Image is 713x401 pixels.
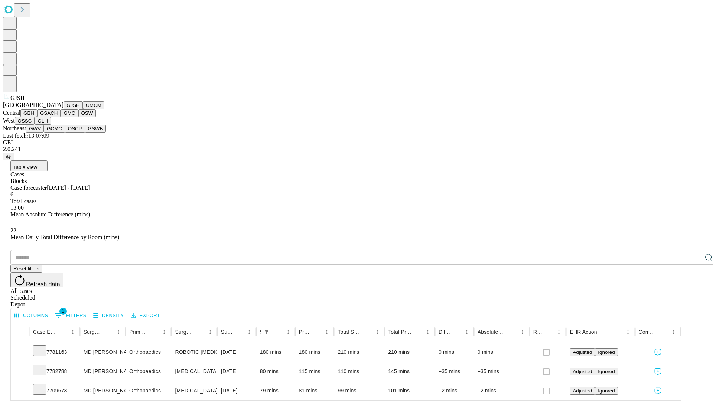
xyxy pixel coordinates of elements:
[13,266,39,271] span: Reset filters
[10,265,42,273] button: Reset filters
[113,327,124,337] button: Menu
[244,327,254,337] button: Menu
[658,327,668,337] button: Sort
[175,329,193,335] div: Surgery Name
[507,327,517,337] button: Sort
[61,109,78,117] button: GMC
[322,327,332,337] button: Menu
[388,362,431,381] div: 145 mins
[311,327,322,337] button: Sort
[451,327,462,337] button: Sort
[338,381,381,400] div: 99 mins
[26,281,60,287] span: Refresh data
[33,343,76,362] div: 7781163
[44,125,65,133] button: GCMC
[33,362,76,381] div: 7782788
[573,388,592,394] span: Adjusted
[595,387,618,395] button: Ignored
[68,327,78,337] button: Menu
[439,343,470,362] div: 0 mins
[570,348,595,356] button: Adjusted
[533,329,543,335] div: Resolved in EHR
[573,369,592,374] span: Adjusted
[59,307,67,315] span: 1
[639,329,657,335] div: Comments
[261,327,272,337] div: 1 active filter
[78,109,96,117] button: OSW
[221,329,233,335] div: Surgery Date
[10,273,63,287] button: Refresh data
[103,327,113,337] button: Sort
[15,117,35,125] button: OSSC
[10,185,47,191] span: Case forecaster
[129,329,148,335] div: Primary Service
[388,329,411,335] div: Total Predicted Duration
[3,146,710,153] div: 2.0.241
[53,310,88,322] button: Show filters
[83,101,104,109] button: GMCM
[260,343,292,362] div: 180 mins
[439,329,450,335] div: Difference
[6,154,11,159] span: @
[175,381,213,400] div: [MEDICAL_DATA] WITH [MEDICAL_DATA] REPAIR
[338,362,381,381] div: 110 mins
[33,381,76,400] div: 7709673
[372,327,382,337] button: Menu
[3,139,710,146] div: GEI
[175,343,213,362] div: ROBOTIC [MEDICAL_DATA] KNEE TOTAL
[159,327,169,337] button: Menu
[205,327,215,337] button: Menu
[85,125,106,133] button: GSWB
[570,329,597,335] div: EHR Action
[299,343,331,362] div: 180 mins
[554,327,564,337] button: Menu
[10,95,25,101] span: GJSH
[221,343,253,362] div: [DATE]
[14,365,26,378] button: Expand
[57,327,68,337] button: Sort
[478,329,506,335] div: Absolute Difference
[412,327,423,337] button: Sort
[13,164,37,170] span: Table View
[129,381,167,400] div: Orthopaedics
[478,343,526,362] div: 0 mins
[234,327,244,337] button: Sort
[261,327,272,337] button: Show filters
[64,101,83,109] button: GJSH
[668,327,679,337] button: Menu
[20,109,37,117] button: GBH
[10,198,36,204] span: Total cases
[598,327,608,337] button: Sort
[3,117,15,124] span: West
[439,362,470,381] div: +35 mins
[462,327,472,337] button: Menu
[12,310,50,322] button: Select columns
[84,329,102,335] div: Surgeon Name
[299,362,331,381] div: 115 mins
[595,368,618,375] button: Ignored
[338,343,381,362] div: 210 mins
[10,160,48,171] button: Table View
[260,362,292,381] div: 80 mins
[129,310,162,322] button: Export
[388,343,431,362] div: 210 mins
[10,211,90,218] span: Mean Absolute Difference (mins)
[598,349,615,355] span: Ignored
[10,191,13,198] span: 6
[623,327,633,337] button: Menu
[175,362,213,381] div: [MEDICAL_DATA] [MEDICAL_DATA]
[517,327,528,337] button: Menu
[598,388,615,394] span: Ignored
[570,387,595,395] button: Adjusted
[221,381,253,400] div: [DATE]
[388,381,431,400] div: 101 mins
[37,109,61,117] button: GSACH
[3,153,14,160] button: @
[84,343,122,362] div: MD [PERSON_NAME] [PERSON_NAME] Md
[439,381,470,400] div: +2 mins
[14,385,26,398] button: Expand
[273,327,283,337] button: Sort
[3,133,49,139] span: Last fetch: 13:07:09
[570,368,595,375] button: Adjusted
[26,125,44,133] button: GWV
